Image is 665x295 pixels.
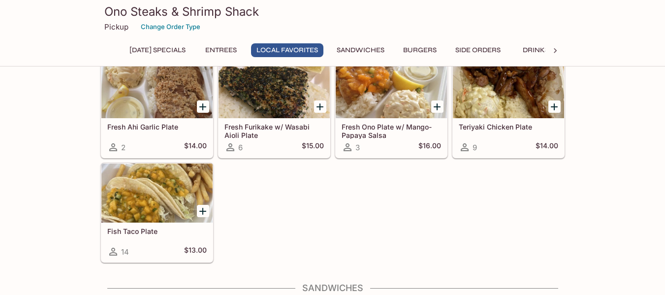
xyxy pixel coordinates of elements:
[398,43,442,57] button: Burgers
[184,246,207,258] h5: $13.00
[121,143,126,152] span: 2
[459,123,558,131] h5: Teriyaki Chicken Plate
[121,247,129,257] span: 14
[450,43,506,57] button: Side Orders
[219,59,330,118] div: Fresh Furikake w/ Wasabi Aioli Plate
[107,123,207,131] h5: Fresh Ahi Garlic Plate
[101,59,213,118] div: Fresh Ahi Garlic Plate
[101,163,213,262] a: Fish Taco Plate14$13.00
[336,59,447,118] div: Fresh Ono Plate w/ Mango-Papaya Salsa
[238,143,243,152] span: 6
[218,59,330,158] a: Fresh Furikake w/ Wasabi Aioli Plate6$15.00
[100,283,565,294] h4: Sandwiches
[302,141,324,153] h5: $15.00
[548,100,561,113] button: Add Teriyaki Chicken Plate
[199,43,243,57] button: Entrees
[184,141,207,153] h5: $14.00
[101,59,213,158] a: Fresh Ahi Garlic Plate2$14.00
[101,164,213,223] div: Fish Taco Plate
[124,43,191,57] button: [DATE] Specials
[314,100,326,113] button: Add Fresh Furikake w/ Wasabi Aioli Plate
[197,100,209,113] button: Add Fresh Ahi Garlic Plate
[335,59,447,158] a: Fresh Ono Plate w/ Mango-Papaya Salsa3$16.00
[107,227,207,235] h5: Fish Taco Plate
[224,123,324,139] h5: Fresh Furikake w/ Wasabi Aioli Plate
[342,123,441,139] h5: Fresh Ono Plate w/ Mango-Papaya Salsa
[136,19,205,34] button: Change Order Type
[355,143,360,152] span: 3
[104,22,128,32] p: Pickup
[536,141,558,153] h5: $14.00
[473,143,477,152] span: 9
[104,4,561,19] h3: Ono Steaks & Shrimp Shack
[431,100,443,113] button: Add Fresh Ono Plate w/ Mango-Papaya Salsa
[452,59,565,158] a: Teriyaki Chicken Plate9$14.00
[514,43,558,57] button: Drinks
[197,205,209,217] button: Add Fish Taco Plate
[251,43,323,57] button: Local Favorites
[418,141,441,153] h5: $16.00
[453,59,564,118] div: Teriyaki Chicken Plate
[331,43,390,57] button: Sandwiches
